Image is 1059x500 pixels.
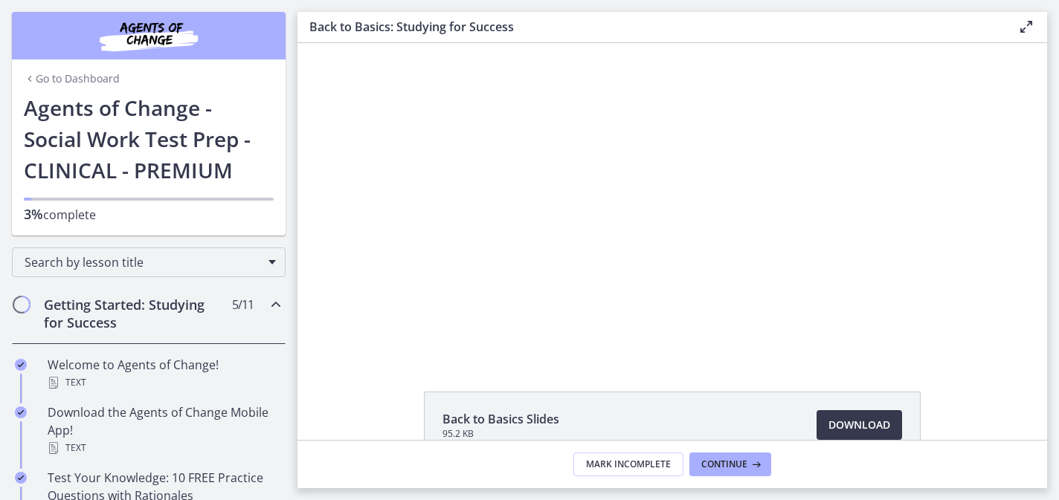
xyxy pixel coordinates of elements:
[24,205,43,223] span: 3%
[15,359,27,371] i: Completed
[25,254,261,270] span: Search by lesson title
[573,452,683,476] button: Mark Incomplete
[48,356,280,392] div: Welcome to Agents of Change!
[24,205,274,224] p: complete
[24,71,120,86] a: Go to Dashboard
[442,410,559,428] span: Back to Basics Slides
[44,296,225,331] h2: Getting Started: Studying for Success
[59,18,238,53] img: Agents of Change
[442,428,559,440] span: 95.2 KB
[15,406,27,418] i: Completed
[15,472,27,484] i: Completed
[24,92,274,186] h1: Agents of Change - Social Work Test Prep - CLINICAL - PREMIUM
[309,18,994,36] h3: Back to Basics: Studying for Success
[232,296,254,314] span: 5 / 11
[828,416,890,434] span: Download
[48,374,280,392] div: Text
[12,247,286,277] div: Search by lesson title
[817,410,902,440] a: Download
[48,439,280,457] div: Text
[586,458,671,470] span: Mark Incomplete
[297,43,1047,357] iframe: Video Lesson
[48,403,280,457] div: Download the Agents of Change Mobile App!
[689,452,771,476] button: Continue
[701,458,747,470] span: Continue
